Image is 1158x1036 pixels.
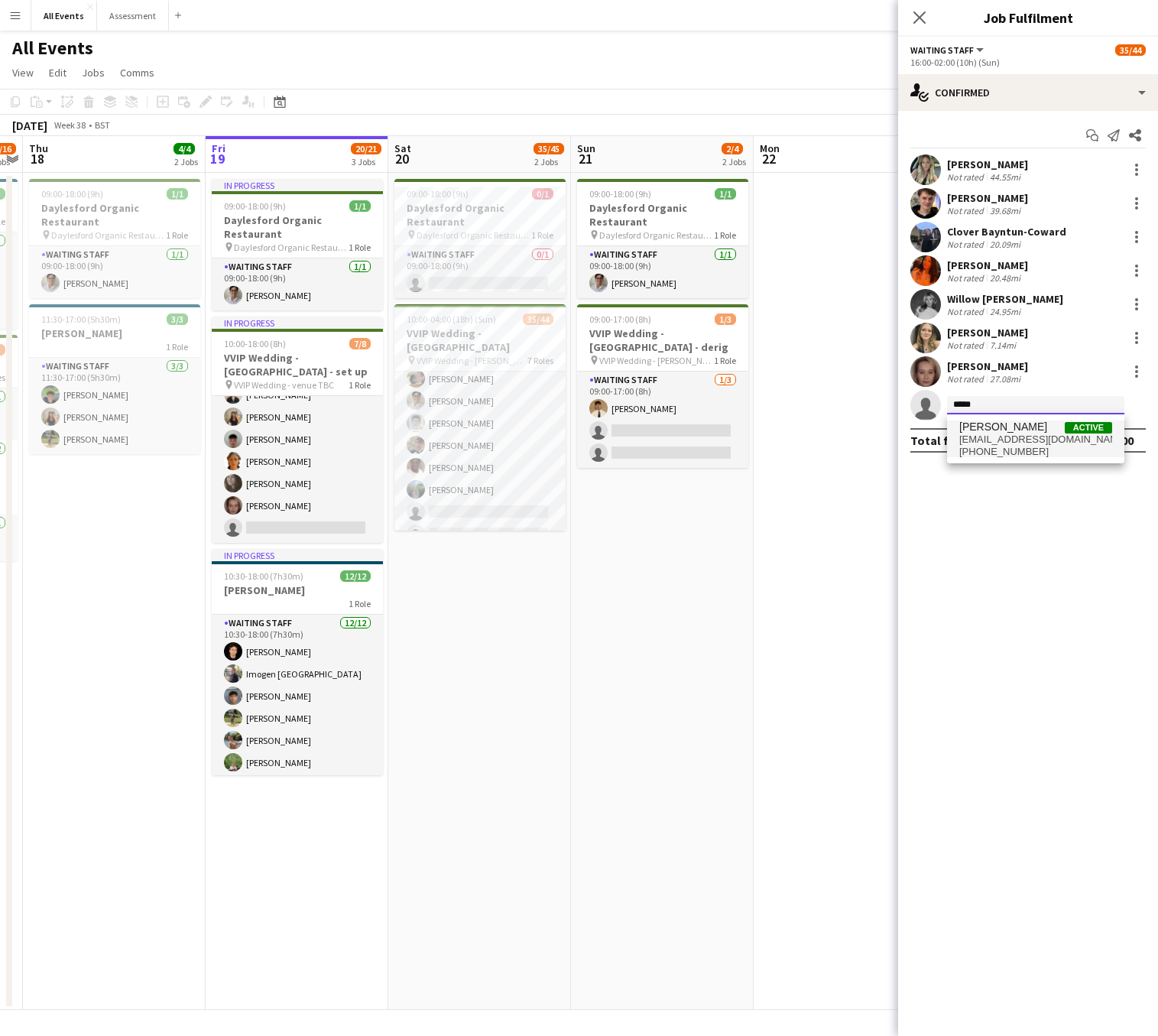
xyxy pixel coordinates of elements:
[947,171,987,183] div: Not rated
[349,200,371,212] span: 1/1
[947,191,1028,205] div: [PERSON_NAME]
[349,242,371,253] span: 1 Role
[392,150,411,167] span: 20
[212,213,383,241] h3: Daylesford Organic Restaurant
[166,341,188,352] span: 1 Role
[589,313,651,325] span: 09:00-17:00 (8h)
[349,598,371,609] span: 1 Role
[12,37,93,60] h1: All Events
[51,229,166,241] span: Daylesford Organic Restaurant
[167,188,188,200] span: 1/1
[534,156,563,167] div: 2 Jobs
[352,156,381,167] div: 3 Jobs
[947,205,987,216] div: Not rated
[417,229,531,241] span: Daylesford Organic Restaurant
[29,326,200,340] h3: [PERSON_NAME]
[417,355,527,366] span: VVIP Wedding - [PERSON_NAME][GEOGRAPHIC_DATA][PERSON_NAME]
[947,272,987,284] div: Not rated
[577,201,748,229] h3: Daylesford Organic Restaurant
[31,1,97,31] button: All Events
[599,229,714,241] span: Daylesford Organic Restaurant
[166,229,188,241] span: 1 Role
[987,339,1019,351] div: 7.14mi
[577,246,748,298] app-card-role: Waiting Staff1/109:00-18:00 (9h)[PERSON_NAME]
[947,258,1028,272] div: [PERSON_NAME]
[29,179,200,298] app-job-card: 09:00-18:00 (9h)1/1Daylesford Organic Restaurant Daylesford Organic Restaurant1 RoleWaiting Staff...
[898,74,1158,111] div: Confirmed
[43,63,73,83] a: Edit
[407,313,496,325] span: 10:00-04:00 (18h) (Sun)
[167,313,188,325] span: 3/3
[41,313,121,325] span: 11:30-17:00 (5h30m)
[212,317,383,543] app-job-card: In progress10:00-18:00 (8h)7/8VVIP Wedding - [GEOGRAPHIC_DATA] - set up VVIP Wedding - venue TBC1...
[212,141,225,155] span: Fri
[987,171,1023,183] div: 44.55mi
[114,63,161,83] a: Comms
[224,570,303,582] span: 10:30-18:00 (7h30m)
[6,63,40,83] a: View
[212,258,383,310] app-card-role: Waiting Staff1/109:00-18:00 (9h)[PERSON_NAME]
[224,338,286,349] span: 10:00-18:00 (8h)
[947,359,1028,373] div: [PERSON_NAME]
[760,141,780,155] span: Mon
[209,150,225,167] span: 19
[577,141,595,155] span: Sun
[714,229,736,241] span: 1 Role
[577,326,748,354] h3: VVIP Wedding - [GEOGRAPHIC_DATA] - derig
[234,242,349,253] span: Daylesford Organic Restaurant
[212,615,383,911] app-card-role: Waiting Staff12/1210:30-18:00 (7h30m)[PERSON_NAME]Imogen [GEOGRAPHIC_DATA][PERSON_NAME][PERSON_NA...
[589,188,651,200] span: 09:00-18:00 (9h)
[757,150,780,167] span: 22
[987,272,1023,284] div: 20.48mi
[29,141,48,155] span: Thu
[351,143,381,154] span: 20/21
[534,143,564,154] span: 35/45
[41,188,103,200] span: 09:00-18:00 (9h)
[1065,422,1112,434] span: Active
[577,304,748,468] app-job-card: 09:00-17:00 (8h)1/3VVIP Wedding - [GEOGRAPHIC_DATA] - derig VVIP Wedding - [PERSON_NAME][GEOGRAPH...
[577,372,748,468] app-card-role: Waiting Staff1/309:00-17:00 (8h)[PERSON_NAME]
[959,434,1112,446] span: sophrambo@gmail.com
[910,44,974,56] span: Waiting Staff
[50,119,89,131] span: Week 38
[523,313,553,325] span: 35/44
[394,141,411,155] span: Sat
[394,326,566,354] h3: VVIP Wedding - [GEOGRAPHIC_DATA]
[394,201,566,229] h3: Daylesford Organic Restaurant
[531,229,553,241] span: 1 Role
[599,355,714,366] span: VVIP Wedding - [PERSON_NAME][GEOGRAPHIC_DATA][PERSON_NAME]
[212,549,383,561] div: In progress
[76,63,111,83] a: Jobs
[349,338,371,349] span: 7/8
[82,66,105,80] span: Jobs
[29,358,200,454] app-card-role: Waiting Staff3/311:30-17:00 (5h30m)[PERSON_NAME][PERSON_NAME][PERSON_NAME]
[947,306,987,317] div: Not rated
[234,379,334,391] span: VVIP Wedding - venue TBC
[212,549,383,775] app-job-card: In progress10:30-18:00 (7h30m)12/12[PERSON_NAME]1 RoleWaiting Staff12/1210:30-18:00 (7h30m)[PERSO...
[97,1,169,31] button: Assessment
[27,150,48,167] span: 18
[407,188,469,200] span: 09:00-18:00 (9h)
[898,8,1158,28] h3: Job Fulfilment
[947,225,1066,239] div: Clover Bayntun-Coward
[1115,44,1146,56] span: 35/44
[174,156,198,167] div: 2 Jobs
[947,373,987,385] div: Not rated
[394,304,566,531] app-job-card: 10:00-04:00 (18h) (Sun)35/44VVIP Wedding - [GEOGRAPHIC_DATA] VVIP Wedding - [PERSON_NAME][GEOGRAP...
[394,179,566,298] app-job-card: 09:00-18:00 (9h)0/1Daylesford Organic Restaurant Daylesford Organic Restaurant1 RoleWaiting Staff...
[340,570,371,582] span: 12/12
[212,179,383,310] app-job-card: In progress09:00-18:00 (9h)1/1Daylesford Organic Restaurant Daylesford Organic Restaurant1 RoleWa...
[95,119,110,131] div: BST
[910,57,1146,68] div: 16:00-02:00 (10h) (Sun)
[212,351,383,378] h3: VVIP Wedding - [GEOGRAPHIC_DATA] - set up
[212,317,383,329] div: In progress
[910,44,986,56] button: Waiting Staff
[224,200,286,212] span: 09:00-18:00 (9h)
[947,339,987,351] div: Not rated
[212,336,383,543] app-card-role: Waiting Staff1A7/810:00-18:00 (8h)[PERSON_NAME][PERSON_NAME][PERSON_NAME][PERSON_NAME][PERSON_NAM...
